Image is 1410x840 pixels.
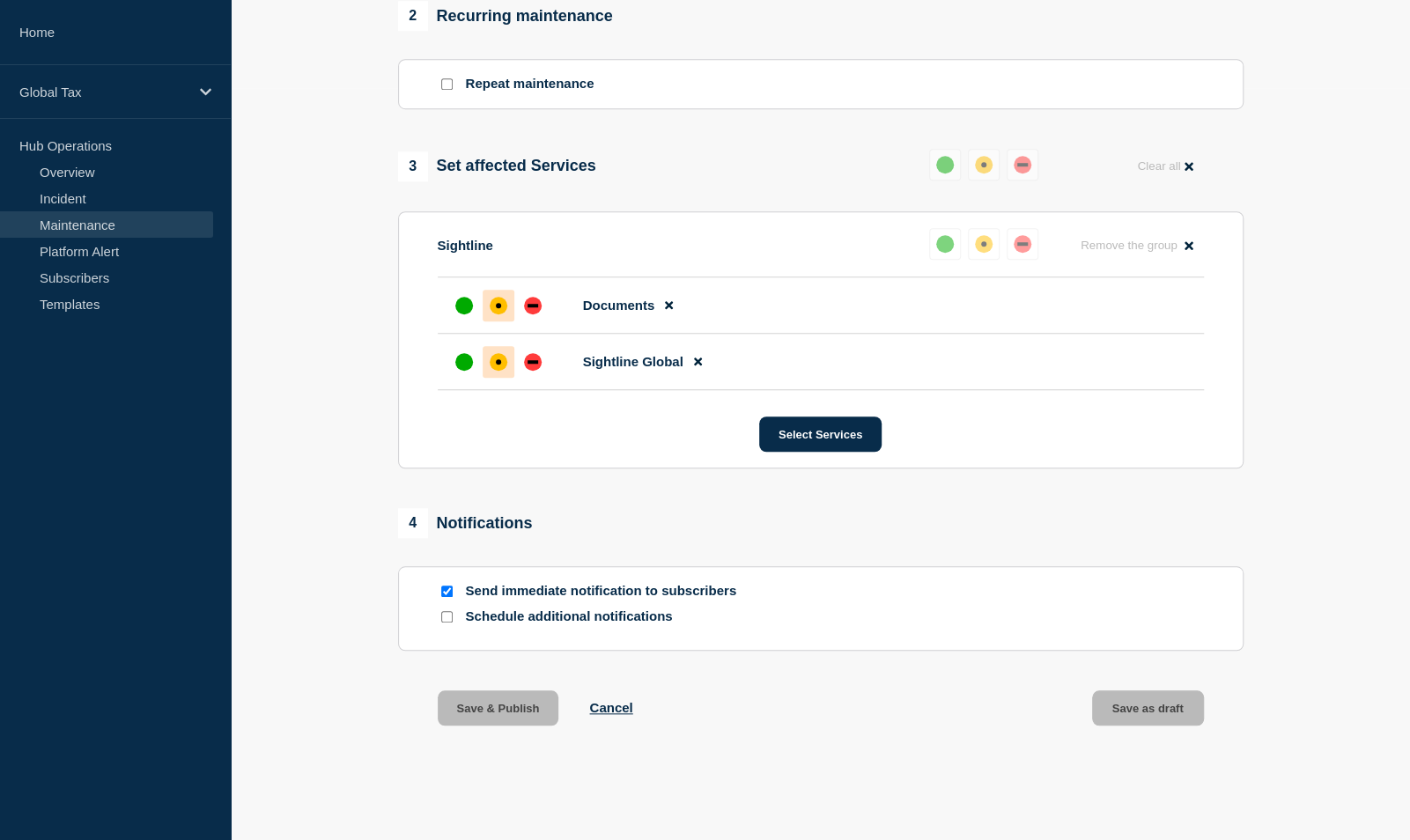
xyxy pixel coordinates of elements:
p: Send immediate notification to subscribers [466,583,748,600]
div: Recurring maintenance [398,1,613,31]
button: up [929,149,961,181]
span: Documents [583,298,655,313]
button: affected [968,228,1000,260]
button: down [1007,228,1038,260]
div: affected [975,235,993,253]
div: up [455,297,473,314]
div: down [1014,235,1031,253]
input: Schedule additional notifications [441,611,453,623]
button: Save as draft [1092,690,1204,726]
div: down [1014,156,1031,173]
button: Save & Publish [438,690,559,726]
p: Schedule additional notifications [466,608,748,625]
p: Repeat maintenance [466,76,594,92]
div: affected [490,353,507,371]
button: affected [968,149,1000,181]
div: up [936,235,954,253]
button: Select Services [759,416,882,452]
p: Sightline [438,238,493,253]
div: down [524,297,542,314]
div: Notifications [398,508,533,538]
button: Clear all [1126,149,1203,183]
span: 4 [398,508,428,538]
div: down [524,353,542,371]
input: Send immediate notification to subscribers [441,586,453,597]
div: affected [975,156,993,173]
div: up [455,353,473,371]
div: up [936,156,954,173]
button: down [1007,149,1038,181]
input: Repeat maintenance [441,78,453,90]
button: up [929,228,961,260]
span: Remove the group [1081,239,1177,252]
span: Sightline Global [583,354,683,369]
button: Cancel [589,700,632,715]
span: 2 [398,1,428,31]
button: Remove the group [1070,228,1204,262]
div: Set affected Services [398,151,596,181]
p: Global Tax [19,85,188,99]
div: affected [490,297,507,314]
span: 3 [398,151,428,181]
